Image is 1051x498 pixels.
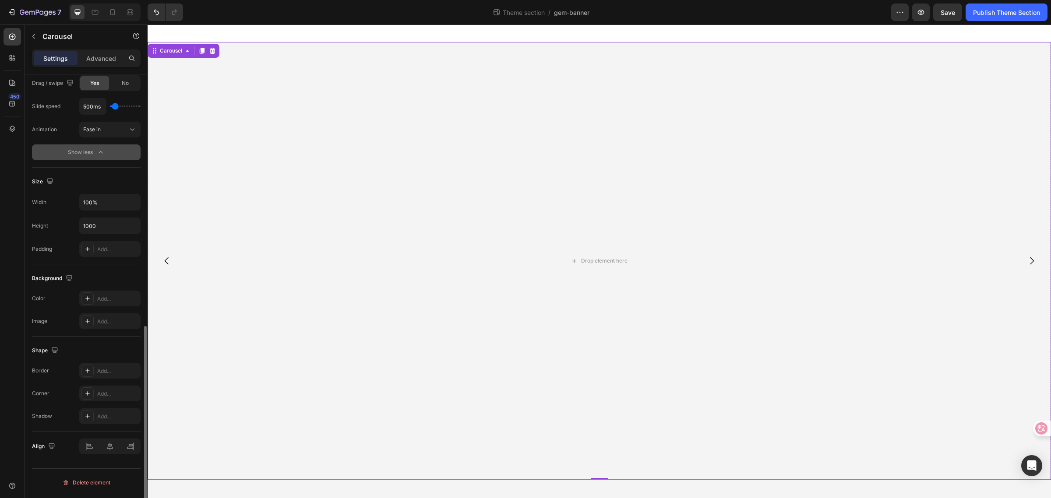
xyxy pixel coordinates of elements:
div: Open Intercom Messenger [1021,455,1042,476]
span: gem-banner [554,8,589,17]
div: Border [32,367,49,375]
div: Add... [97,390,138,398]
p: Advanced [86,54,116,63]
div: Add... [97,413,138,421]
p: Settings [43,54,68,63]
div: Animation [32,126,57,133]
div: Height [32,222,48,230]
button: Publish Theme Section [966,4,1047,21]
button: Ease in [79,122,141,137]
div: Width [32,198,46,206]
div: Add... [97,367,138,375]
p: Carousel [42,31,117,42]
div: Drop element here [434,233,480,240]
button: 7 [4,4,65,21]
div: Size [32,176,55,188]
div: Shadow [32,412,52,420]
div: Corner [32,389,49,397]
div: Image [32,317,47,325]
div: Align [32,441,57,452]
div: Delete element [62,477,110,488]
input: Auto [80,98,106,114]
div: Slide speed [32,102,60,110]
div: Background [32,273,74,284]
div: Add... [97,318,138,326]
div: Drag / swipe [32,77,75,89]
span: Ease in [83,126,101,133]
div: Carousel [11,22,36,30]
div: Publish Theme Section [973,8,1040,17]
div: Add... [97,245,138,253]
div: Color [32,295,46,302]
button: Carousel Next Arrow [872,224,896,249]
div: Add... [97,295,138,303]
button: Save [933,4,962,21]
div: Shape [32,345,60,357]
div: Show less [68,148,105,157]
div: Undo/Redo [148,4,183,21]
span: Save [941,9,955,16]
iframe: Design area [148,25,1051,498]
span: / [548,8,550,17]
div: 450 [8,93,21,100]
button: Show less [32,144,141,160]
span: Yes [90,79,99,87]
button: Delete element [32,476,141,490]
span: No [122,79,129,87]
div: Padding [32,245,52,253]
input: Auto [80,218,140,234]
span: Theme section [501,8,547,17]
input: Auto [80,194,140,210]
p: 7 [57,7,61,18]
